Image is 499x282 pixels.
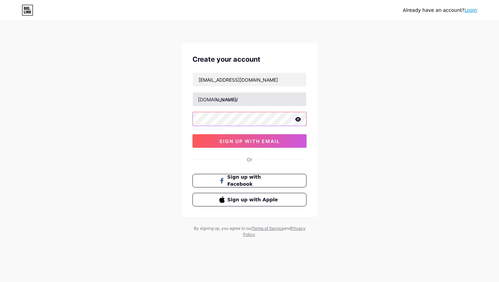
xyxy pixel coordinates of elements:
div: Already have an account? [403,7,477,14]
a: Terms of Service [252,226,284,231]
div: [DOMAIN_NAME]/ [198,96,238,103]
a: Login [464,7,477,13]
button: Sign up with Apple [192,193,307,206]
span: Sign up with Apple [227,196,280,203]
button: sign up with email [192,134,307,148]
span: Sign up with Facebook [227,174,280,188]
div: By signing up, you agree to our and . [192,225,307,238]
input: username [193,93,306,106]
span: sign up with email [219,138,280,144]
div: Create your account [192,54,307,64]
input: Email [193,73,306,86]
div: Or [247,156,252,163]
button: Sign up with Facebook [192,174,307,187]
